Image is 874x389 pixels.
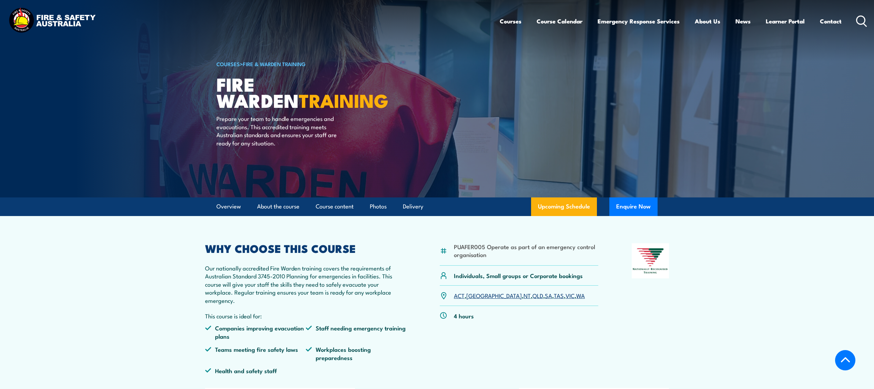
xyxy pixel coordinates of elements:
[735,12,751,30] a: News
[205,367,306,375] li: Health and safety staff
[554,291,564,299] a: TAS
[537,12,582,30] a: Course Calendar
[820,12,842,30] a: Contact
[205,243,406,253] h2: WHY CHOOSE THIS COURSE
[205,345,306,361] li: Teams meeting fire safety laws
[500,12,521,30] a: Courses
[216,60,240,68] a: COURSES
[454,243,598,259] li: PUAFER005 Operate as part of an emergency control organisation
[545,291,552,299] a: SA
[695,12,720,30] a: About Us
[299,85,388,114] strong: TRAINING
[216,197,241,216] a: Overview
[609,197,658,216] button: Enquire Now
[205,324,306,340] li: Companies improving evacuation plans
[205,264,406,304] p: Our nationally accredited Fire Warden training covers the requirements of Australian Standard 374...
[576,291,585,299] a: WA
[532,291,543,299] a: QLD
[466,291,522,299] a: [GEOGRAPHIC_DATA]
[257,197,299,216] a: About the course
[306,345,406,361] li: Workplaces boosting preparedness
[216,60,387,68] h6: >
[598,12,680,30] a: Emergency Response Services
[316,197,354,216] a: Course content
[205,312,406,320] p: This course is ideal for:
[766,12,805,30] a: Learner Portal
[454,291,585,299] p: , , , , , , ,
[216,114,342,147] p: Prepare your team to handle emergencies and evacuations. This accredited training meets Australia...
[216,76,387,108] h1: Fire Warden
[403,197,423,216] a: Delivery
[454,312,474,320] p: 4 hours
[524,291,531,299] a: NT
[370,197,387,216] a: Photos
[566,291,575,299] a: VIC
[243,60,306,68] a: Fire & Warden Training
[454,272,583,279] p: Individuals, Small groups or Corporate bookings
[306,324,406,340] li: Staff needing emergency training
[454,291,465,299] a: ACT
[632,243,669,278] img: Nationally Recognised Training logo.
[531,197,597,216] a: Upcoming Schedule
